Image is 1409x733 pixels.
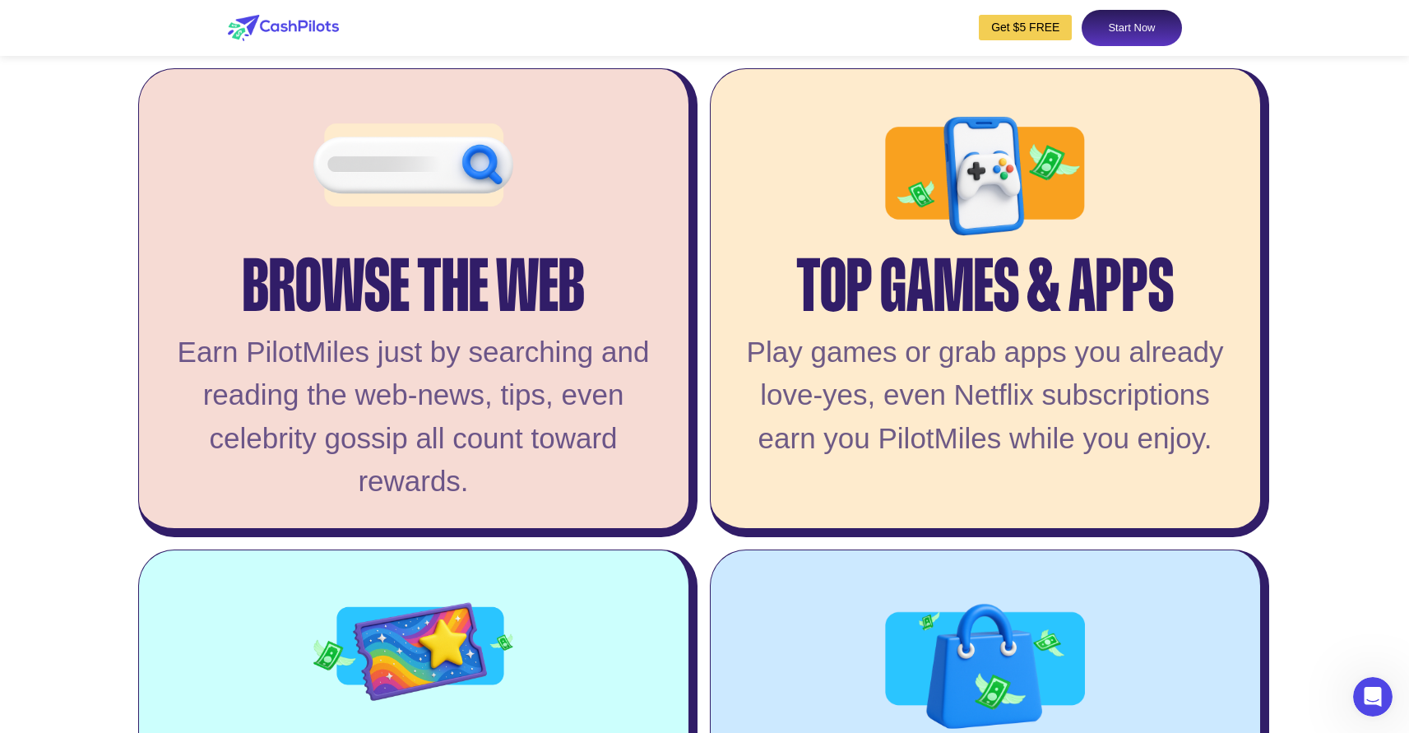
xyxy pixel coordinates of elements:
[979,15,1072,40] a: Get $5 FREE
[228,15,339,41] img: logo
[313,94,513,253] img: offer
[885,94,1085,271] img: offer
[796,230,1174,307] div: Top Games & Apps
[735,331,1235,461] div: Play games or grab apps you already love-yes, even Netflix subscriptions earn you PilotMiles whil...
[164,331,664,503] div: Earn PilotMiles just by searching and reading the web-news, tips, even celebrity gossip all count...
[243,230,585,307] div: Browse the Web
[1082,10,1181,46] a: Start Now
[1353,677,1393,717] iframe: Intercom live chat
